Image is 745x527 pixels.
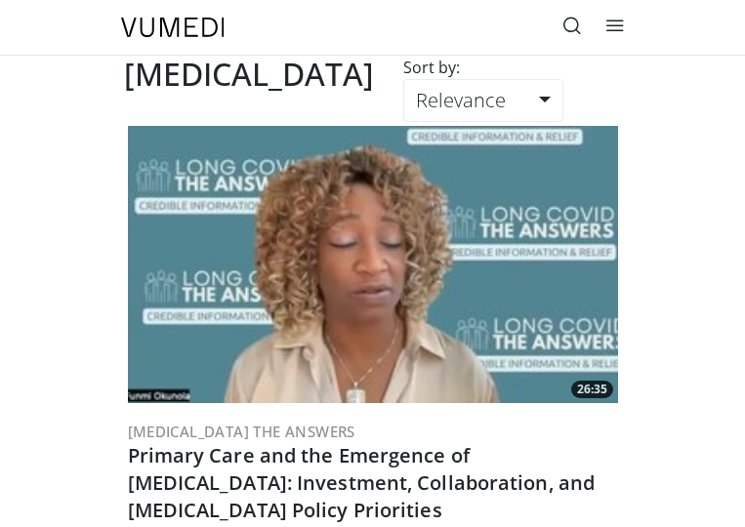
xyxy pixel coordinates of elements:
[124,56,374,93] h2: [MEDICAL_DATA]
[128,442,596,523] a: Primary Care and the Emergence of [MEDICAL_DATA]: Investment, Collaboration, and [MEDICAL_DATA] P...
[128,422,355,441] a: [MEDICAL_DATA] the Answers
[128,126,618,403] a: 26:35
[121,18,225,37] img: VuMedi Logo
[389,56,475,79] div: Sort by:
[403,79,563,122] a: Relevance
[416,87,506,113] span: Relevance
[571,381,613,398] span: 26:35
[128,126,618,403] img: c2248395-0fcb-4dba-b3a9-3d3e349ab036.300x170_q85_crop-smart_upscale.jpg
